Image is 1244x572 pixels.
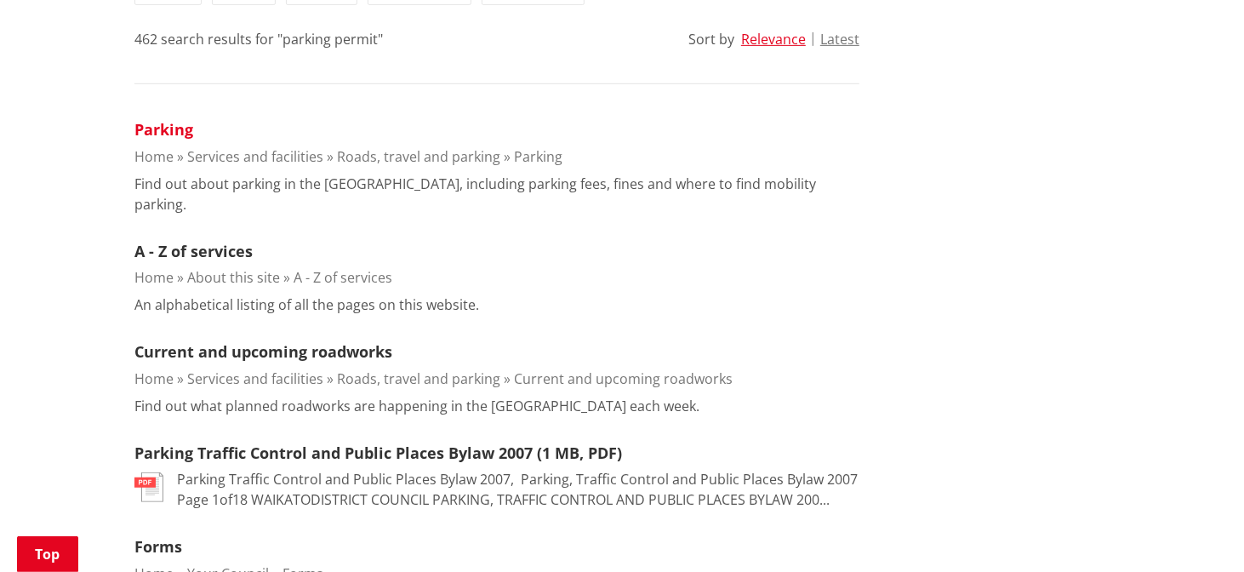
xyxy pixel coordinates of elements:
a: Services and facilities [187,147,323,166]
p: Find out about parking in the [GEOGRAPHIC_DATA], including parking fees, fines and where to find ... [134,174,859,214]
a: Home [134,147,174,166]
a: Parking [134,119,193,140]
a: Parking Traffic Control and Public Places Bylaw 2007 (1 MB, PDF) [134,443,622,463]
p: An alphabetical listing of all the pages on this website. [134,295,479,315]
button: Latest [820,31,859,47]
a: Parking [514,147,562,166]
a: Forms [134,536,182,557]
img: document-pdf.svg [134,472,163,502]
a: Top [17,536,78,572]
a: Services and facilities [187,369,323,388]
a: A - Z of services [134,241,253,261]
a: A - Z of services [294,268,392,287]
div: 462 search results for "parking permit" [134,29,383,49]
button: Relevance [741,31,806,47]
iframe: Messenger Launcher [1166,500,1227,562]
a: Home [134,369,174,388]
a: Home [134,268,174,287]
a: Current and upcoming roadworks [514,369,733,388]
a: About this site [187,268,280,287]
a: Roads, travel and parking [337,147,500,166]
a: Roads, travel and parking [337,369,500,388]
a: Current and upcoming roadworks [134,341,392,362]
p: Find out what planned roadworks are happening in the [GEOGRAPHIC_DATA] each week. [134,396,699,416]
div: Sort by [688,29,734,49]
p: Parking Traffic Control and Public Places Bylaw 2007, ﻿ Parking, Traffic Control and Public Place... [177,469,859,510]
